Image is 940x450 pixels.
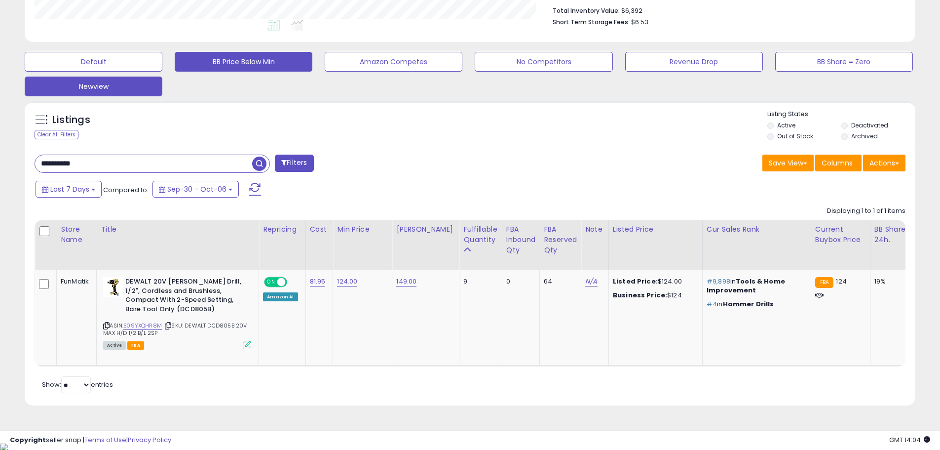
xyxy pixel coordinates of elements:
[10,436,171,445] div: seller snap | |
[103,322,247,336] span: | SKU: DEWALT DCD805B 20V MAX H/D 1/2 B/L 2SP
[506,277,532,286] div: 0
[613,291,695,300] div: $124
[707,224,807,235] div: Cur Sales Rank
[61,224,92,245] div: Store Name
[463,224,497,245] div: Fulfillable Quantity
[25,52,162,72] button: Default
[36,181,102,198] button: Last 7 Days
[874,277,907,286] div: 19%
[613,277,695,286] div: $124.00
[775,52,913,72] button: BB Share = Zero
[889,435,930,445] span: 2025-10-14 14:04 GMT
[337,224,388,235] div: Min Price
[263,292,298,301] div: Amazon AI
[125,277,245,316] b: DEWALT 20V [PERSON_NAME] Drill, 1/2", Cordless and Brushless, Compact With 2-Speed Setting, Bare ...
[396,277,416,286] a: 149.00
[553,4,898,16] li: $6,392
[475,52,612,72] button: No Competitors
[585,277,597,286] a: N/A
[310,224,329,235] div: Cost
[10,435,46,445] strong: Copyright
[52,113,90,127] h5: Listings
[263,224,301,235] div: Repricing
[707,300,803,309] p: in
[707,277,785,295] span: Tools & Home Improvement
[836,277,846,286] span: 124
[544,277,573,286] div: 64
[396,224,455,235] div: [PERSON_NAME]
[123,322,162,330] a: B09YXQHR8M
[585,224,604,235] div: Note
[822,158,853,168] span: Columns
[175,52,312,72] button: BB Price Below Min
[613,224,698,235] div: Listed Price
[767,110,915,119] p: Listing States:
[851,132,878,140] label: Archived
[815,224,866,245] div: Current Buybox Price
[25,77,162,96] button: Newview
[777,132,813,140] label: Out of Stock
[863,155,905,171] button: Actions
[35,130,78,139] div: Clear All Filters
[101,224,255,235] div: Title
[128,435,171,445] a: Privacy Policy
[851,121,888,129] label: Deactivated
[544,224,577,255] div: FBA Reserved Qty
[707,277,803,295] p: in
[625,52,763,72] button: Revenue Drop
[553,6,620,15] b: Total Inventory Value:
[152,181,239,198] button: Sep-30 - Oct-06
[815,277,833,288] small: FBA
[286,278,301,286] span: OFF
[874,224,910,245] div: BB Share 24h.
[631,17,648,27] span: $6.53
[127,341,144,350] span: FBA
[84,435,126,445] a: Terms of Use
[337,277,357,286] a: 124.00
[50,184,89,194] span: Last 7 Days
[762,155,814,171] button: Save View
[506,224,536,255] div: FBA inbound Qty
[707,277,730,286] span: #9,898
[265,278,277,286] span: ON
[463,277,494,286] div: 9
[310,277,326,286] a: 81.95
[167,184,226,194] span: Sep-30 - Oct-06
[103,341,126,350] span: All listings currently available for purchase on Amazon
[723,299,774,309] span: Hammer Drills
[103,277,251,348] div: ASIN:
[777,121,795,129] label: Active
[42,380,113,389] span: Show: entries
[707,299,717,309] span: #4
[815,155,862,171] button: Columns
[827,206,905,216] div: Displaying 1 to 1 of 1 items
[325,52,462,72] button: Amazon Competes
[61,277,89,286] div: FunMatik
[103,277,123,297] img: 41h4sqpELwL._SL40_.jpg
[553,18,630,26] b: Short Term Storage Fees:
[103,185,149,195] span: Compared to:
[275,155,313,172] button: Filters
[613,290,667,300] b: Business Price:
[613,277,658,286] b: Listed Price:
